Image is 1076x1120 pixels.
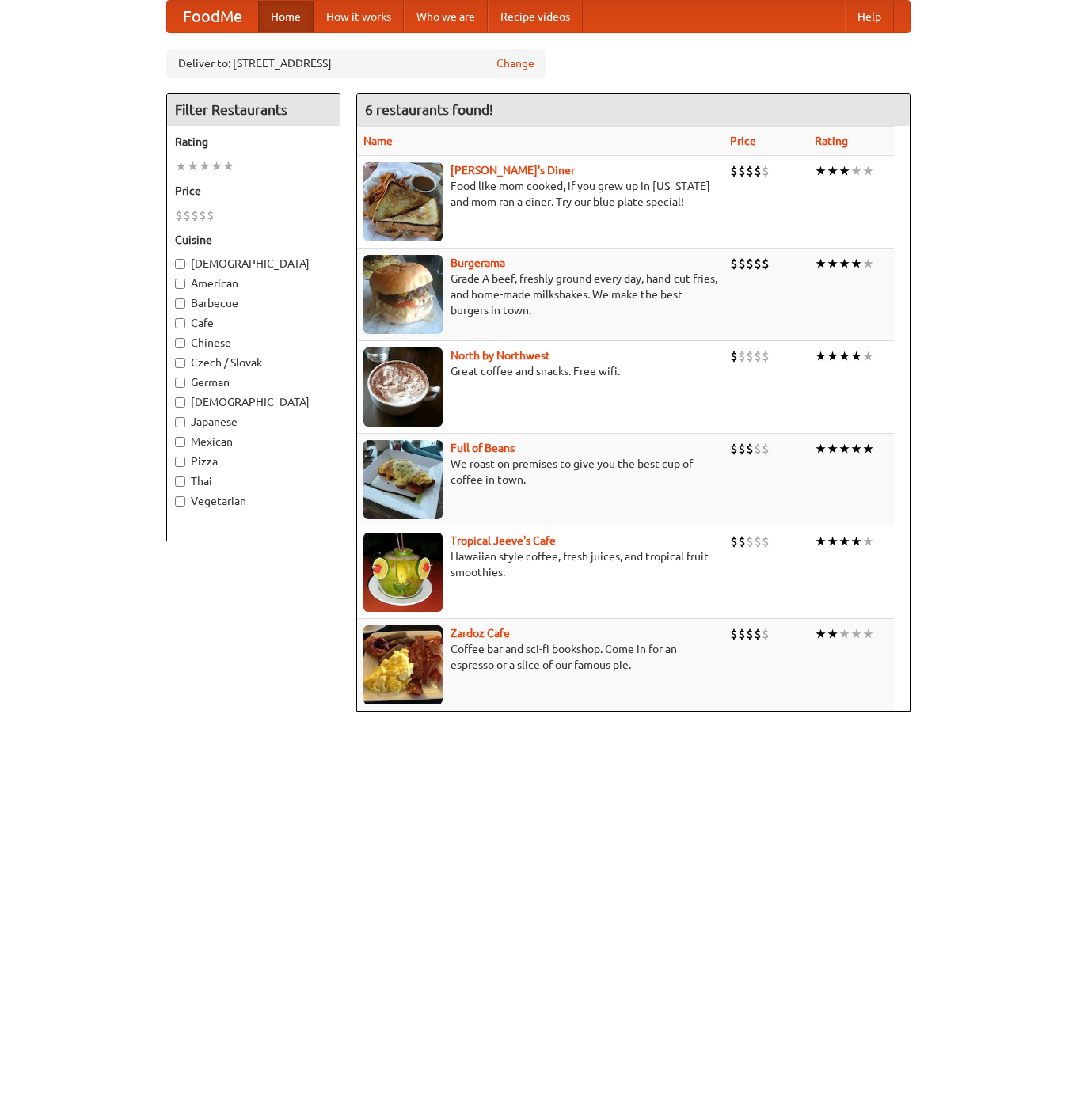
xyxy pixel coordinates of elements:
[175,397,185,408] input: [DEMOGRAPHIC_DATA]
[762,625,770,643] li: $
[175,207,183,224] li: $
[175,158,187,175] li: ★
[175,335,332,351] label: Chinese
[175,259,185,269] input: [DEMOGRAPHIC_DATA]
[730,135,756,147] a: Price
[762,255,770,272] li: $
[762,440,770,457] li: $
[199,207,207,224] li: $
[207,207,215,224] li: $
[175,394,332,410] label: [DEMOGRAPHIC_DATA]
[815,347,827,365] li: ★
[845,1,894,32] a: Help
[363,363,717,379] p: Great coffee and snacks. Free wifi.
[363,162,443,241] img: sallys.jpg
[827,533,838,550] li: ★
[738,625,746,643] li: $
[167,1,258,32] a: FoodMe
[815,135,848,147] a: Rating
[738,347,746,365] li: $
[754,625,762,643] li: $
[850,625,862,643] li: ★
[738,533,746,550] li: $
[730,347,738,365] li: $
[730,625,738,643] li: $
[850,440,862,457] li: ★
[815,162,827,180] li: ★
[363,625,443,704] img: zardoz.jpg
[746,533,754,550] li: $
[738,255,746,272] li: $
[451,534,556,547] a: Tropical Jeeve's Cafe
[862,533,874,550] li: ★
[827,162,838,180] li: ★
[762,162,770,180] li: $
[175,315,332,331] label: Cafe
[850,533,862,550] li: ★
[754,440,762,457] li: $
[363,456,717,488] p: We roast on premises to give you the best cup of coffee in town.
[850,255,862,272] li: ★
[762,347,770,365] li: $
[827,255,838,272] li: ★
[838,255,850,272] li: ★
[746,625,754,643] li: $
[175,414,332,430] label: Japanese
[183,207,191,224] li: $
[363,255,443,334] img: burgerama.jpg
[175,434,332,450] label: Mexican
[211,158,222,175] li: ★
[754,533,762,550] li: $
[175,232,332,248] h5: Cuisine
[746,162,754,180] li: $
[850,347,862,365] li: ★
[754,347,762,365] li: $
[175,256,332,271] label: [DEMOGRAPHIC_DATA]
[815,255,827,272] li: ★
[838,440,850,457] li: ★
[175,437,185,447] input: Mexican
[862,255,874,272] li: ★
[314,1,404,32] a: How it works
[175,493,332,509] label: Vegetarian
[404,1,488,32] a: Who we are
[488,1,583,32] a: Recipe videos
[838,347,850,365] li: ★
[175,374,332,390] label: German
[175,417,185,427] input: Japanese
[862,162,874,180] li: ★
[175,275,332,291] label: American
[451,256,505,269] a: Burgerama
[166,49,546,78] div: Deliver to: [STREET_ADDRESS]
[451,349,550,362] a: North by Northwest
[827,625,838,643] li: ★
[191,207,199,224] li: $
[746,255,754,272] li: $
[175,279,185,289] input: American
[175,476,185,487] input: Thai
[838,625,850,643] li: ★
[827,440,838,457] li: ★
[175,183,332,199] h5: Price
[762,533,770,550] li: $
[451,442,515,454] b: Full of Beans
[862,440,874,457] li: ★
[363,533,443,612] img: jeeves.jpg
[496,55,534,71] a: Change
[730,440,738,457] li: $
[862,347,874,365] li: ★
[175,473,332,489] label: Thai
[175,355,332,370] label: Czech / Slovak
[451,627,510,640] a: Zardoz Cafe
[363,178,717,210] p: Food like mom cooked, if you grew up in [US_STATE] and mom ran a diner. Try our blue plate special!
[167,94,340,126] h4: Filter Restaurants
[451,164,575,177] a: [PERSON_NAME]'s Diner
[187,158,199,175] li: ★
[363,347,443,427] img: north.jpg
[199,158,211,175] li: ★
[730,533,738,550] li: $
[827,347,838,365] li: ★
[222,158,234,175] li: ★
